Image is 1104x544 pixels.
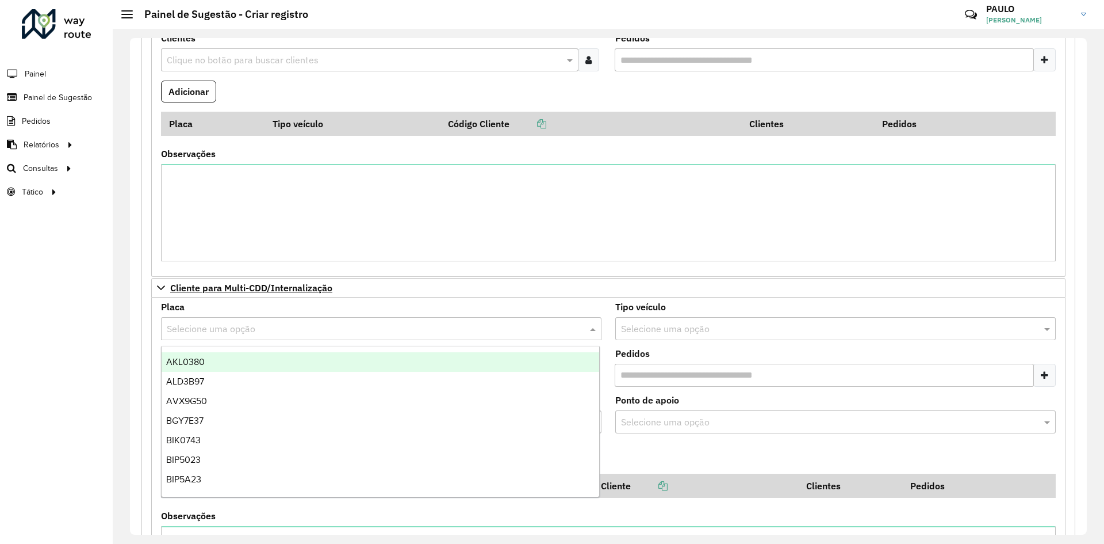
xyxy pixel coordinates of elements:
[440,112,741,136] th: Código Cliente
[166,474,201,484] span: BIP5A23
[161,81,216,102] button: Adicionar
[161,300,185,314] label: Placa
[161,112,265,136] th: Placa
[166,396,207,406] span: AVX9G50
[615,393,679,407] label: Ponto de apoio
[166,376,204,386] span: ALD3B97
[161,346,600,497] ng-dropdown-panel: Options list
[166,357,205,367] span: AKL0380
[561,474,798,498] th: Código Cliente
[22,115,51,127] span: Pedidos
[25,68,46,80] span: Painel
[23,162,58,174] span: Consultas
[151,278,1065,298] a: Cliente para Multi-CDD/Internalização
[161,509,216,523] label: Observações
[133,8,308,21] h2: Painel de Sugestão - Criar registro
[615,347,650,360] label: Pedidos
[170,283,332,292] span: Cliente para Multi-CDD/Internalização
[166,435,201,445] span: BIK0743
[986,3,1072,14] h3: PAULO
[24,139,59,151] span: Relatórios
[902,474,1007,498] th: Pedidos
[959,2,983,27] a: Contato Rápido
[631,480,668,492] a: Copiar
[265,112,440,136] th: Tipo veículo
[161,31,195,45] label: Clientes
[24,92,92,104] span: Painel de Sugestão
[798,474,902,498] th: Clientes
[615,300,666,314] label: Tipo veículo
[166,416,204,425] span: BGY7E37
[874,112,1007,136] th: Pedidos
[986,15,1072,25] span: [PERSON_NAME]
[509,118,546,130] a: Copiar
[166,455,201,465] span: BIP5023
[741,112,874,136] th: Clientes
[161,147,216,161] label: Observações
[22,186,43,198] span: Tático
[615,31,650,45] label: Pedidos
